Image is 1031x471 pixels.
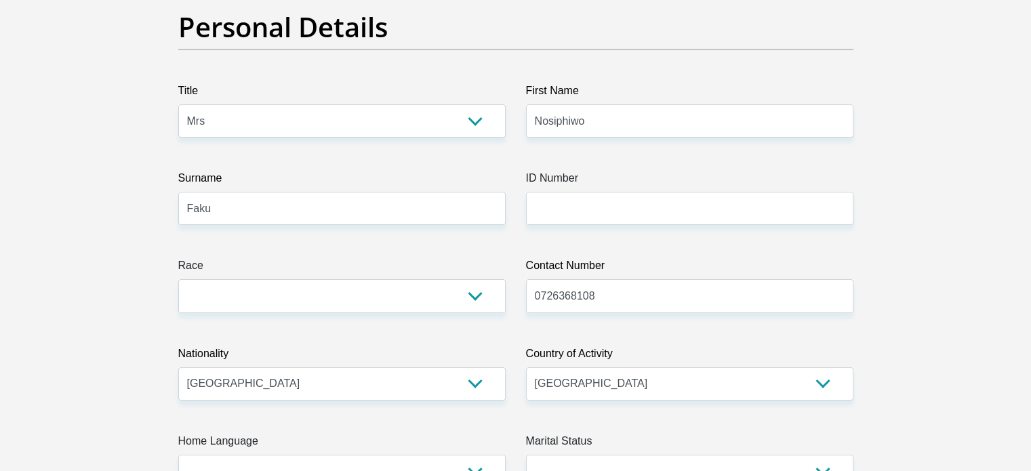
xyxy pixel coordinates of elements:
[178,11,853,43] h2: Personal Details
[526,258,853,279] label: Contact Number
[526,433,853,455] label: Marital Status
[526,83,853,104] label: First Name
[526,192,853,225] input: ID Number
[178,433,506,455] label: Home Language
[526,279,853,312] input: Contact Number
[526,170,853,192] label: ID Number
[178,170,506,192] label: Surname
[178,258,506,279] label: Race
[526,346,853,367] label: Country of Activity
[178,83,506,104] label: Title
[178,346,506,367] label: Nationality
[526,104,853,138] input: First Name
[178,192,506,225] input: Surname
